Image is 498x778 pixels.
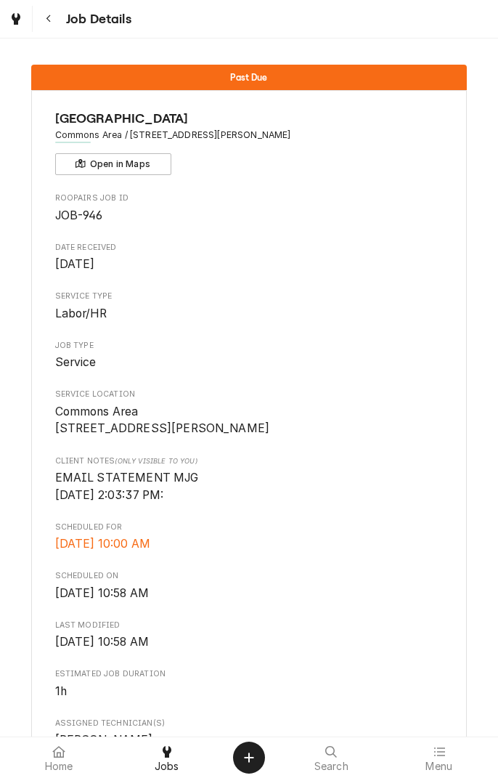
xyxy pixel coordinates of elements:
span: JOB-946 [55,208,103,222]
span: 1h [55,684,67,698]
span: Scheduled On [55,570,444,582]
div: Date Received [55,242,444,273]
span: Scheduled For [55,535,444,553]
a: Menu [386,740,493,775]
div: Service Location [55,389,444,437]
div: Scheduled For [55,522,444,553]
span: Service Type [55,291,444,302]
span: Service [55,355,97,369]
span: Jobs [155,761,179,772]
span: Scheduled For [55,522,444,533]
span: Labor/HR [55,307,107,320]
span: [DATE] 10:00 AM [55,537,150,551]
span: Estimated Job Duration [55,683,444,700]
span: Assigned Technician(s) [55,732,444,749]
span: Assigned Technician(s) [55,718,444,729]
span: Address [55,129,444,142]
span: [DATE] [55,257,95,271]
div: Job Type [55,340,444,371]
div: Roopairs Job ID [55,193,444,224]
span: Date Received [55,256,444,273]
div: Status [31,65,467,90]
button: Open in Maps [55,153,171,175]
span: Name [55,109,444,129]
span: Service Type [55,305,444,323]
span: Roopairs Job ID [55,207,444,224]
span: Roopairs Job ID [55,193,444,204]
span: Service Location [55,403,444,437]
span: Client Notes [55,455,444,467]
div: Service Type [55,291,444,322]
a: Home [6,740,113,775]
span: Job Type [55,354,444,371]
span: Past Due [230,73,267,82]
span: Last Modified [55,633,444,651]
div: Assigned Technician(s) [55,718,444,749]
span: Home [45,761,73,772]
div: Last Modified [55,620,444,651]
a: Search [278,740,385,775]
button: Create Object [233,742,265,774]
span: Last Modified [55,620,444,631]
span: [PERSON_NAME] [55,733,153,747]
span: [DATE] 10:58 AM [55,635,149,649]
span: Job Type [55,340,444,352]
span: Menu [425,761,452,772]
a: Go to Jobs [3,6,29,32]
span: EMAIL STATEMENT MJG [DATE] 2:03:37 PM: [55,471,199,502]
span: Commons Area [STREET_ADDRESS][PERSON_NAME] [55,405,270,436]
span: Date Received [55,242,444,254]
span: [DATE] 10:58 AM [55,586,149,600]
div: Client Information [55,109,444,175]
div: Scheduled On [55,570,444,601]
a: Jobs [114,740,221,775]
span: Estimated Job Duration [55,668,444,680]
div: [object Object] [55,455,444,504]
span: (Only Visible to You) [115,457,197,465]
span: Scheduled On [55,585,444,602]
span: Service Location [55,389,444,400]
div: Estimated Job Duration [55,668,444,700]
span: Job Details [62,9,131,29]
button: Navigate back [36,6,62,32]
span: [object Object] [55,469,444,503]
span: Search [314,761,348,772]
